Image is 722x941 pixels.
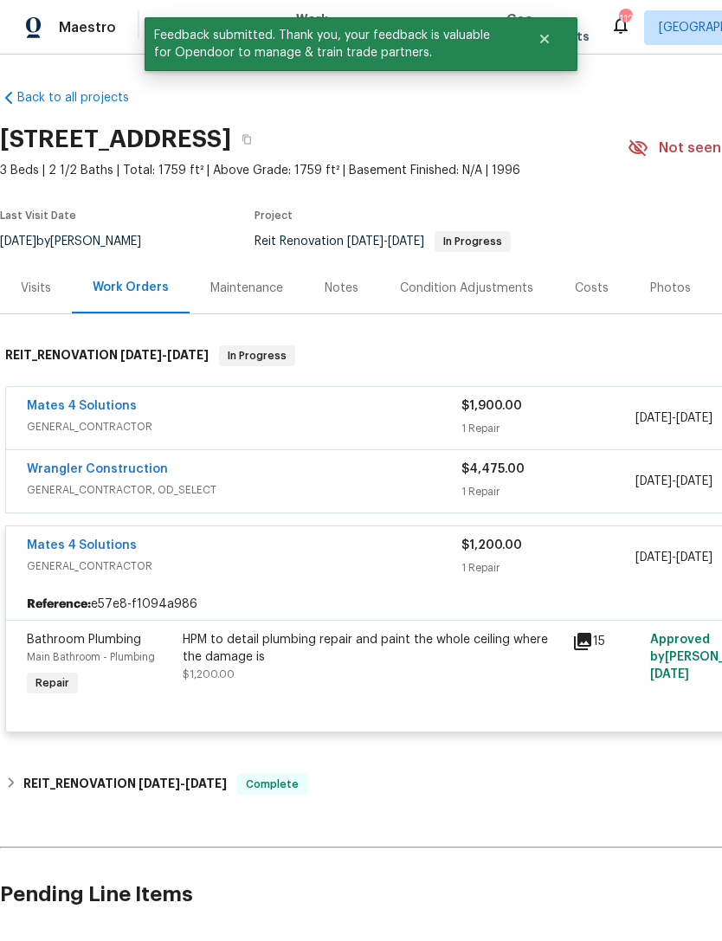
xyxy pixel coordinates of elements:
[436,236,509,247] span: In Progress
[231,124,262,155] button: Copy Address
[255,235,511,248] span: Reit Renovation
[27,652,155,662] span: Main Bathroom - Plumbing
[145,17,516,71] span: Feedback submitted. Thank you, your feedback is valuable for Opendoor to manage & train trade par...
[516,22,573,56] button: Close
[29,674,76,692] span: Repair
[27,558,461,575] span: GENERAL_CONTRACTOR
[5,345,209,366] h6: REIT_RENOVATION
[461,400,522,412] span: $1,900.00
[23,774,227,795] h6: REIT_RENOVATION
[676,551,712,564] span: [DATE]
[120,349,209,361] span: -
[221,347,293,364] span: In Progress
[635,412,672,424] span: [DATE]
[93,279,169,296] div: Work Orders
[635,409,712,427] span: -
[461,539,522,551] span: $1,200.00
[120,349,162,361] span: [DATE]
[239,776,306,793] span: Complete
[27,481,461,499] span: GENERAL_CONTRACTOR, OD_SELECT
[347,235,424,248] span: -
[676,475,712,487] span: [DATE]
[139,777,227,790] span: -
[461,559,635,577] div: 1 Repair
[296,10,340,45] span: Work Orders
[572,631,640,652] div: 15
[27,463,168,475] a: Wrangler Construction
[461,420,635,437] div: 1 Repair
[27,596,91,613] b: Reference:
[650,668,689,680] span: [DATE]
[21,280,51,297] div: Visits
[635,475,672,487] span: [DATE]
[183,669,235,680] span: $1,200.00
[167,349,209,361] span: [DATE]
[635,549,712,566] span: -
[506,10,590,45] span: Geo Assignments
[635,473,712,490] span: -
[139,777,180,790] span: [DATE]
[59,19,116,36] span: Maestro
[388,235,424,248] span: [DATE]
[676,412,712,424] span: [DATE]
[27,418,461,435] span: GENERAL_CONTRACTOR
[400,280,533,297] div: Condition Adjustments
[27,634,141,646] span: Bathroom Plumbing
[325,280,358,297] div: Notes
[635,551,672,564] span: [DATE]
[27,539,137,551] a: Mates 4 Solutions
[347,235,384,248] span: [DATE]
[210,280,283,297] div: Maintenance
[461,463,525,475] span: $4,475.00
[575,280,609,297] div: Costs
[185,777,227,790] span: [DATE]
[255,210,293,221] span: Project
[27,400,137,412] a: Mates 4 Solutions
[650,280,691,297] div: Photos
[183,631,562,666] div: HPM to detail plumbing repair and paint the whole ceiling where the damage is
[461,483,635,500] div: 1 Repair
[619,10,631,28] div: 112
